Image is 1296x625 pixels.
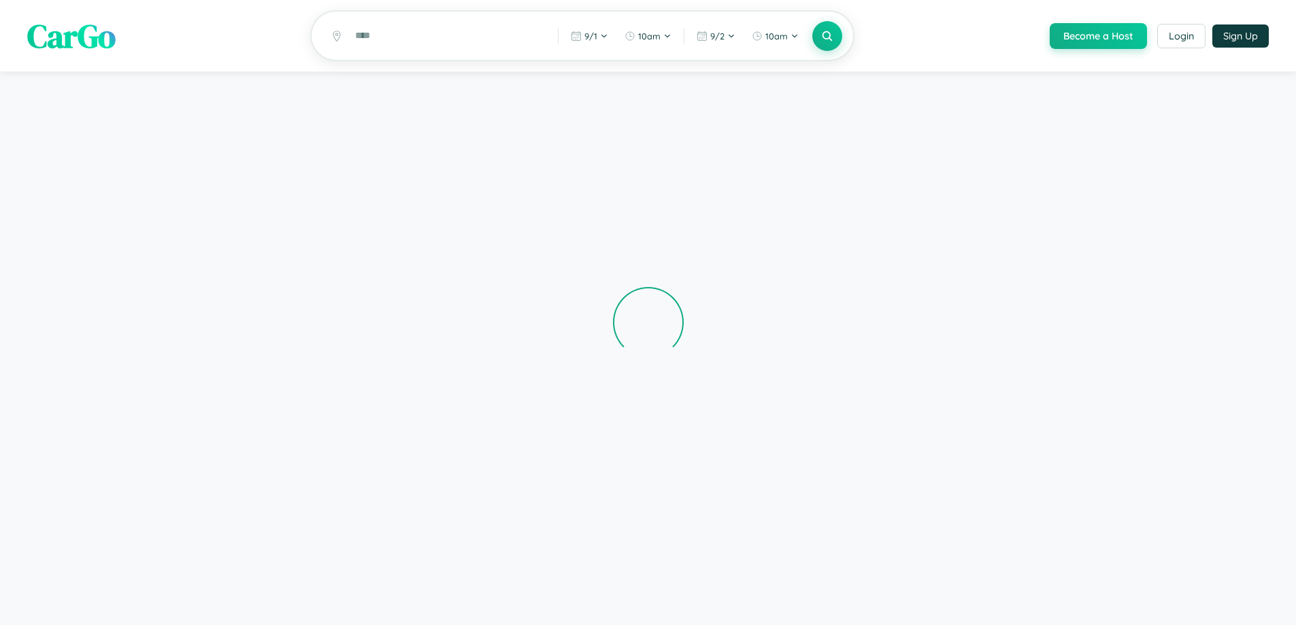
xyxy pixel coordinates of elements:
[690,25,742,47] button: 9/2
[564,25,615,47] button: 9/1
[638,31,661,41] span: 10am
[618,25,678,47] button: 10am
[27,14,116,58] span: CarGo
[1212,24,1269,48] button: Sign Up
[710,31,725,41] span: 9 / 2
[745,25,805,47] button: 10am
[1050,23,1147,49] button: Become a Host
[765,31,788,41] span: 10am
[1157,24,1206,48] button: Login
[584,31,597,41] span: 9 / 1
